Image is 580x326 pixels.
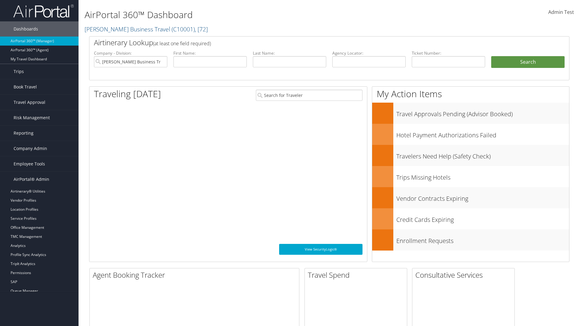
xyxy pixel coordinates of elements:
[396,170,569,182] h3: Trips Missing Hotels
[14,95,45,110] span: Travel Approval
[415,270,514,280] h2: Consultative Services
[14,172,49,187] span: AirPortal® Admin
[372,229,569,251] a: Enrollment Requests
[396,191,569,203] h3: Vendor Contracts Expiring
[372,103,569,124] a: Travel Approvals Pending (Advisor Booked)
[491,56,565,68] button: Search
[253,50,326,56] label: Last Name:
[372,208,569,229] a: Credit Cards Expiring
[548,3,574,22] a: Admin Test
[396,128,569,139] h3: Hotel Payment Authorizations Failed
[93,270,299,280] h2: Agent Booking Tracker
[13,4,74,18] img: airportal-logo.png
[14,141,47,156] span: Company Admin
[308,270,407,280] h2: Travel Spend
[14,79,37,94] span: Book Travel
[396,234,569,245] h3: Enrollment Requests
[85,8,411,21] h1: AirPortal 360™ Dashboard
[279,244,362,255] a: View SecurityLogic®
[14,110,50,125] span: Risk Management
[372,145,569,166] a: Travelers Need Help (Safety Check)
[372,88,569,100] h1: My Action Items
[396,149,569,161] h3: Travelers Need Help (Safety Check)
[396,107,569,118] h3: Travel Approvals Pending (Advisor Booked)
[14,156,45,171] span: Employee Tools
[94,50,167,56] label: Company - Division:
[396,213,569,224] h3: Credit Cards Expiring
[14,21,38,37] span: Dashboards
[172,25,195,33] span: ( C10001 )
[548,9,574,15] span: Admin Test
[14,64,24,79] span: Trips
[372,166,569,187] a: Trips Missing Hotels
[85,25,208,33] a: [PERSON_NAME] Business Travel
[332,50,406,56] label: Agency Locator:
[412,50,485,56] label: Ticket Number:
[372,124,569,145] a: Hotel Payment Authorizations Failed
[14,126,34,141] span: Reporting
[256,90,362,101] input: Search for Traveler
[153,40,211,47] span: (at least one field required)
[372,187,569,208] a: Vendor Contracts Expiring
[173,50,247,56] label: First Name:
[195,25,208,33] span: , [ 72 ]
[94,88,161,100] h1: Traveling [DATE]
[94,37,525,48] h2: Airtinerary Lookup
